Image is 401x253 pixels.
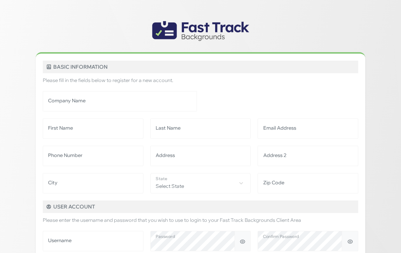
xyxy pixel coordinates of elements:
[150,173,251,193] span: Select State
[43,217,358,224] p: Please enter the username and password that you wish to use to login to your Fast Track Backgroun...
[43,200,358,213] h5: User Account
[43,77,358,84] p: Please fill in the fields below to register for a new account.
[151,173,251,192] span: Select State
[43,61,358,73] h5: Basic Information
